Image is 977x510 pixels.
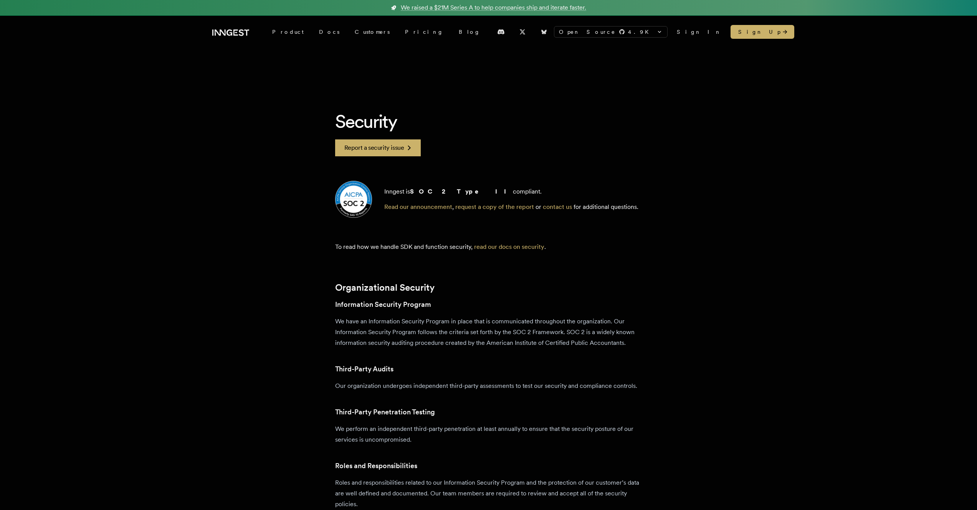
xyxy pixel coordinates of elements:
[335,282,642,293] h2: Organizational Security
[335,460,642,471] h3: Roles and Responsibilities
[384,202,638,212] p: , or for additional questions.
[559,28,616,36] span: Open Source
[677,28,721,36] a: Sign In
[397,25,451,39] a: Pricing
[335,181,372,218] img: SOC 2
[628,28,653,36] span: 4.9 K
[384,187,638,196] p: Inngest is compliant.
[335,424,642,445] p: We perform an independent third-party penetration at least annually to ensure that the security p...
[335,381,642,391] p: Our organization undergoes independent third-party assessments to test our security and complianc...
[265,25,311,39] div: Product
[455,203,534,210] a: request a copy of the report
[335,109,642,133] h1: Security
[474,243,544,250] a: read our docs on security
[384,203,452,210] a: Read our announcement
[335,364,642,374] h3: Third-Party Audits
[347,25,397,39] a: Customers
[401,3,586,12] span: We raised a $21M Series A to help companies ship and iterate faster.
[731,25,794,39] a: Sign Up
[335,316,642,348] p: We have an Information Security Program in place that is communicated throughout the organization...
[410,188,513,195] strong: SOC 2 Type II
[335,242,642,252] p: To read how we handle SDK and function security, .
[311,25,347,39] a: Docs
[493,26,509,38] a: Discord
[335,139,421,156] a: Report a security issue
[451,25,488,39] a: Blog
[543,203,572,210] a: contact us
[536,26,552,38] a: Bluesky
[514,26,531,38] a: X
[335,477,642,510] p: Roles and responsibilities related to our Information Security Program and the protection of our ...
[335,299,642,310] h3: Information Security Program
[335,407,642,417] h3: Third-Party Penetration Testing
